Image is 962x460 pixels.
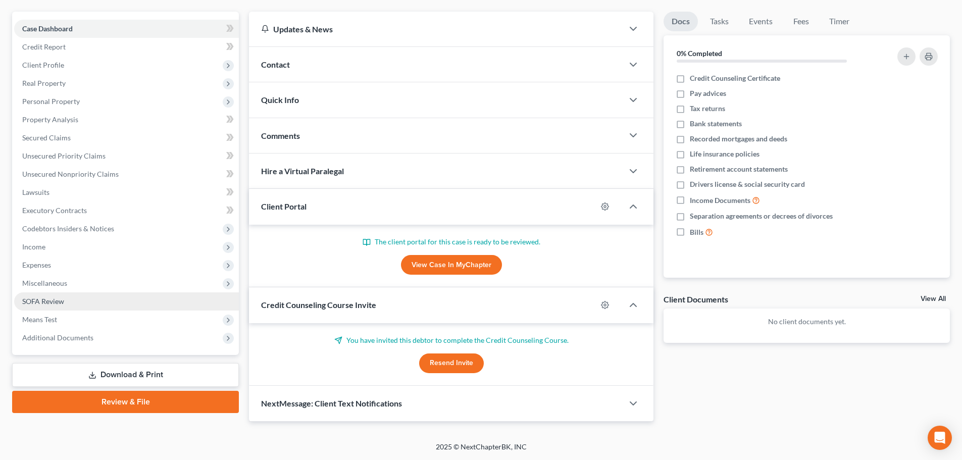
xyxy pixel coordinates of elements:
[22,188,49,196] span: Lawsuits
[14,183,239,201] a: Lawsuits
[22,333,93,342] span: Additional Documents
[193,442,769,460] div: 2025 © NextChapterBK, INC
[22,151,106,160] span: Unsecured Priority Claims
[14,165,239,183] a: Unsecured Nonpriority Claims
[14,38,239,56] a: Credit Report
[22,97,80,106] span: Personal Property
[419,353,484,374] button: Resend Invite
[690,149,760,159] span: Life insurance policies
[14,147,239,165] a: Unsecured Priority Claims
[741,12,781,31] a: Events
[690,227,703,237] span: Bills
[22,315,57,324] span: Means Test
[261,95,299,105] span: Quick Info
[22,24,73,33] span: Case Dashboard
[702,12,737,31] a: Tasks
[22,115,78,124] span: Property Analysis
[921,295,946,302] a: View All
[261,131,300,140] span: Comments
[690,119,742,129] span: Bank statements
[22,79,66,87] span: Real Property
[664,294,728,304] div: Client Documents
[22,42,66,51] span: Credit Report
[261,24,611,34] div: Updates & News
[690,211,833,221] span: Separation agreements or decrees of divorces
[22,242,45,251] span: Income
[261,300,376,310] span: Credit Counseling Course Invite
[14,292,239,311] a: SOFA Review
[22,133,71,142] span: Secured Claims
[821,12,857,31] a: Timer
[672,317,942,327] p: No client documents yet.
[22,297,64,305] span: SOFA Review
[14,129,239,147] a: Secured Claims
[22,206,87,215] span: Executory Contracts
[401,255,502,275] a: View Case in MyChapter
[690,179,805,189] span: Drivers license & social security card
[261,60,290,69] span: Contact
[22,261,51,269] span: Expenses
[261,335,641,345] p: You have invited this debtor to complete the Credit Counseling Course.
[261,237,641,247] p: The client portal for this case is ready to be reviewed.
[261,398,402,408] span: NextMessage: Client Text Notifications
[22,224,114,233] span: Codebtors Insiders & Notices
[22,61,64,69] span: Client Profile
[22,279,67,287] span: Miscellaneous
[690,195,750,206] span: Income Documents
[690,73,780,83] span: Credit Counseling Certificate
[14,201,239,220] a: Executory Contracts
[12,363,239,387] a: Download & Print
[690,104,725,114] span: Tax returns
[785,12,817,31] a: Fees
[261,201,307,211] span: Client Portal
[261,166,344,176] span: Hire a Virtual Paralegal
[12,391,239,413] a: Review & File
[677,49,722,58] strong: 0% Completed
[690,134,787,144] span: Recorded mortgages and deeds
[928,426,952,450] div: Open Intercom Messenger
[22,170,119,178] span: Unsecured Nonpriority Claims
[690,164,788,174] span: Retirement account statements
[14,111,239,129] a: Property Analysis
[690,88,726,98] span: Pay advices
[14,20,239,38] a: Case Dashboard
[664,12,698,31] a: Docs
